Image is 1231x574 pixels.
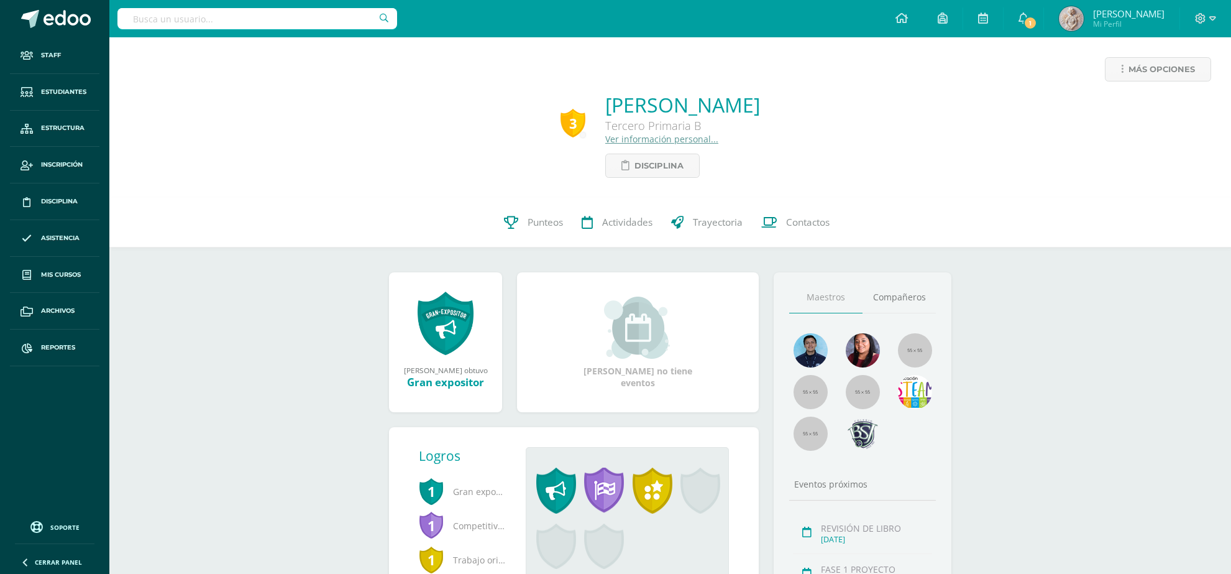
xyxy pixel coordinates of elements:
[41,87,86,97] span: Estudiantes
[10,293,99,330] a: Archivos
[495,198,572,248] a: Punteos
[605,118,760,133] div: Tercero Primaria B
[561,109,585,137] div: 3
[821,534,932,545] div: [DATE]
[576,297,700,389] div: [PERSON_NAME] no tiene eventos
[789,478,936,490] div: Eventos próximos
[41,123,85,133] span: Estructura
[41,50,61,60] span: Staff
[10,37,99,74] a: Staff
[1128,58,1195,81] span: Más opciones
[15,518,94,535] a: Soporte
[846,375,880,409] img: 55x55
[117,8,397,29] input: Busca un usuario...
[602,216,652,229] span: Actividades
[898,375,932,409] img: 1876873a32423452ac5c62c6f625c80d.png
[752,198,839,248] a: Contactos
[10,147,99,183] a: Inscripción
[693,216,743,229] span: Trayectoria
[419,511,444,540] span: 1
[786,216,830,229] span: Contactos
[1059,6,1084,31] img: 0721312b14301b3cebe5de6252ad211a.png
[846,333,880,368] img: 793c0cca7fcd018feab202218d1df9f6.png
[1105,57,1211,81] a: Más opciones
[41,270,81,280] span: Mis cursos
[846,417,880,451] img: aec1a58076126aed1c7d7397611df606.png
[419,477,444,506] span: 1
[10,220,99,257] a: Asistencia
[604,297,672,359] img: event_small.png
[821,522,932,534] div: REVISIÓN DE LIBRO
[41,197,78,206] span: Disciplina
[605,133,718,145] a: Ver información personal...
[41,306,75,316] span: Archivos
[794,375,828,409] img: 55x55
[528,216,563,229] span: Punteos
[898,333,932,368] img: 55x55
[419,509,506,543] span: Competitividad
[419,545,444,574] span: 1
[401,365,490,375] div: [PERSON_NAME] obtuvo
[35,558,82,567] span: Cerrar panel
[10,74,99,111] a: Estudiantes
[863,282,936,313] a: Compañeros
[794,333,828,368] img: 8f174f9ec83d682dfb8124fd4ef1c5f7.png
[10,330,99,366] a: Reportes
[572,198,662,248] a: Actividades
[10,257,99,294] a: Mis cursos
[634,154,684,177] span: Disciplina
[1093,7,1165,20] span: [PERSON_NAME]
[794,417,828,451] img: 55x55
[662,198,752,248] a: Trayectoria
[419,447,516,465] div: Logros
[41,343,75,353] span: Reportes
[1093,19,1165,29] span: Mi Perfil
[10,183,99,220] a: Disciplina
[41,160,83,170] span: Inscripción
[10,111,99,147] a: Estructura
[1023,16,1037,30] span: 1
[605,91,760,118] a: [PERSON_NAME]
[50,523,80,532] span: Soporte
[605,154,700,178] a: Disciplina
[401,375,490,389] div: Gran expositor
[41,233,80,243] span: Asistencia
[419,474,506,509] span: Gran expositor
[789,282,863,313] a: Maestros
